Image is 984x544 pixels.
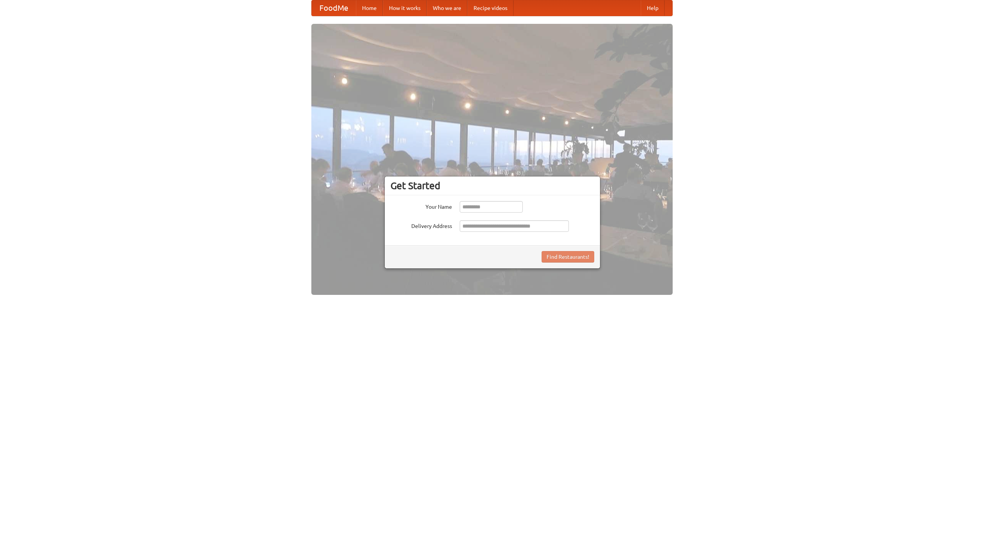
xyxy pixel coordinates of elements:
a: Who we are [427,0,467,16]
label: Your Name [391,201,452,211]
label: Delivery Address [391,220,452,230]
button: Find Restaurants! [542,251,594,263]
h3: Get Started [391,180,594,191]
a: Help [641,0,665,16]
a: How it works [383,0,427,16]
a: Recipe videos [467,0,514,16]
a: FoodMe [312,0,356,16]
a: Home [356,0,383,16]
